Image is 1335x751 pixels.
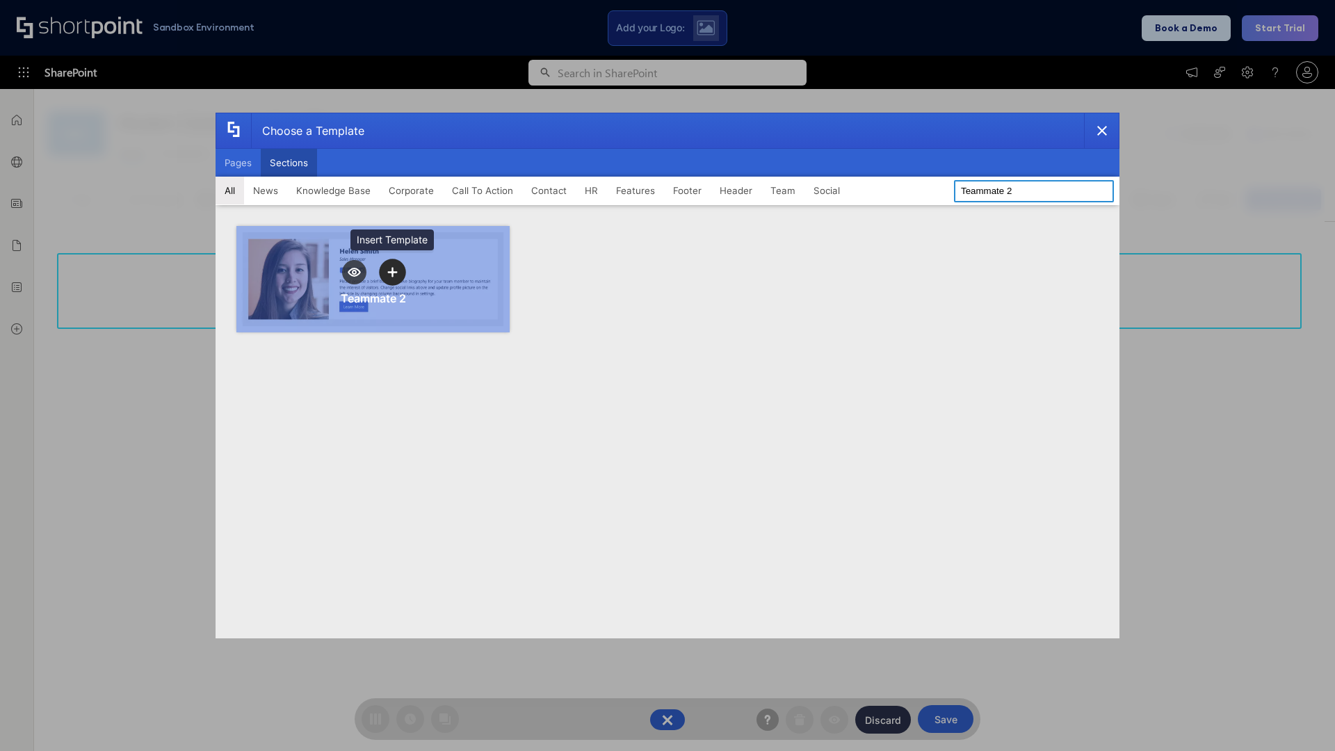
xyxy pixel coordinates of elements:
[607,177,664,204] button: Features
[251,113,364,148] div: Choose a Template
[804,177,849,204] button: Social
[341,291,406,305] div: Teammate 2
[954,180,1114,202] input: Search
[761,177,804,204] button: Team
[576,177,607,204] button: HR
[216,177,244,204] button: All
[443,177,522,204] button: Call To Action
[522,177,576,204] button: Contact
[380,177,443,204] button: Corporate
[711,177,761,204] button: Header
[244,177,287,204] button: News
[287,177,380,204] button: Knowledge Base
[216,149,261,177] button: Pages
[216,113,1119,638] div: template selector
[261,149,317,177] button: Sections
[664,177,711,204] button: Footer
[1265,684,1335,751] iframe: Chat Widget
